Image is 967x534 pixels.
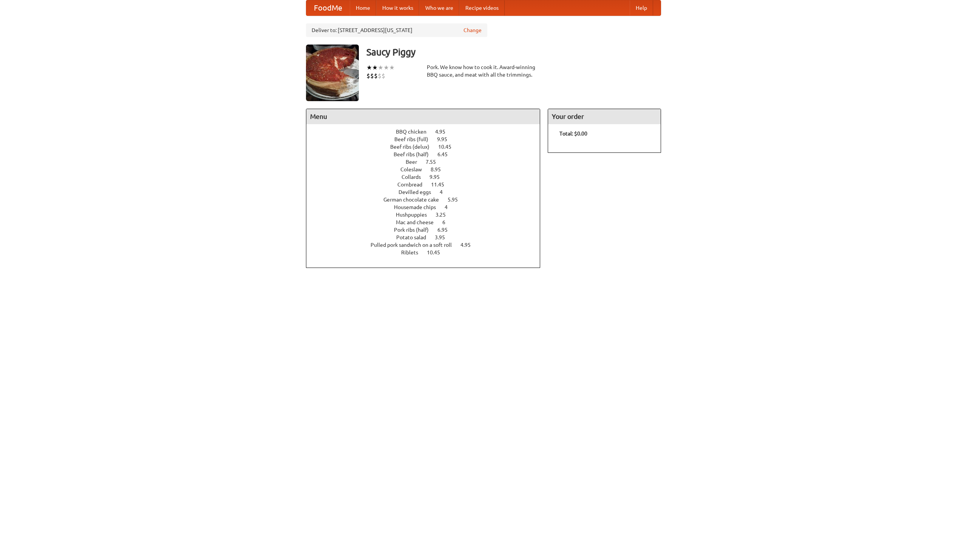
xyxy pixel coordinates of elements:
li: ★ [389,63,395,72]
li: ★ [383,63,389,72]
span: 8.95 [431,166,448,172]
a: Beef ribs (half) 6.45 [394,151,462,157]
h4: Menu [306,109,540,124]
b: Total: $0.00 [559,131,587,137]
span: 6 [442,219,453,225]
span: 9.95 [429,174,447,180]
a: Beef ribs (delux) 10.45 [390,144,465,150]
a: Who we are [419,0,459,15]
a: Hushpuppies 3.25 [396,212,460,218]
span: Collards [402,174,428,180]
li: ★ [378,63,383,72]
a: Recipe videos [459,0,505,15]
span: Devilled eggs [399,189,439,195]
span: Beef ribs (delux) [390,144,437,150]
a: FoodMe [306,0,350,15]
span: Cornbread [397,182,430,188]
a: German chocolate cake 5.95 [383,197,472,203]
span: 4 [445,204,455,210]
h3: Saucy Piggy [366,45,661,60]
a: Riblets 10.45 [401,249,454,255]
a: Coleslaw 8.95 [400,166,455,172]
li: $ [382,72,385,80]
span: 6.45 [437,151,455,157]
a: Devilled eggs 4 [399,189,457,195]
li: ★ [372,63,378,72]
span: 11.45 [431,182,452,188]
a: Potato salad 3.95 [396,234,459,240]
span: Potato salad [396,234,434,240]
li: $ [370,72,374,80]
span: 7.55 [426,159,443,165]
a: How it works [376,0,419,15]
a: Home [350,0,376,15]
span: German chocolate cake [383,197,446,203]
a: Change [463,26,482,34]
span: Mac and cheese [396,219,441,225]
span: Coleslaw [400,166,429,172]
a: Housemade chips 4 [394,204,462,210]
span: Riblets [401,249,426,255]
a: Help [630,0,653,15]
span: 9.95 [437,136,455,142]
a: Pork ribs (half) 6.95 [394,227,462,233]
span: 4 [440,189,450,195]
span: 4.95 [435,129,453,135]
span: 10.45 [438,144,459,150]
a: Mac and cheese 6 [396,219,459,225]
a: Beef ribs (full) 9.95 [394,136,461,142]
div: Deliver to: [STREET_ADDRESS][US_STATE] [306,23,487,37]
span: 3.25 [436,212,453,218]
li: $ [374,72,378,80]
span: 4.95 [460,242,478,248]
span: 10.45 [427,249,448,255]
a: Cornbread 11.45 [397,182,458,188]
div: Pork. We know how to cook it. Award-winning BBQ sauce, and meat with all the trimmings. [427,63,540,78]
span: Pulled pork sandwich on a soft roll [371,242,459,248]
a: Collards 9.95 [402,174,454,180]
a: Beer 7.55 [406,159,450,165]
span: Housemade chips [394,204,443,210]
img: angular.jpg [306,45,359,101]
span: 3.95 [435,234,453,240]
span: 5.95 [448,197,465,203]
li: ★ [366,63,372,72]
span: Hushpuppies [396,212,434,218]
li: $ [366,72,370,80]
span: Beef ribs (full) [394,136,436,142]
span: Beef ribs (half) [394,151,436,157]
span: Beer [406,159,425,165]
span: Pork ribs (half) [394,227,436,233]
h4: Your order [548,109,661,124]
a: BBQ chicken 4.95 [396,129,459,135]
li: $ [378,72,382,80]
span: BBQ chicken [396,129,434,135]
span: 6.95 [437,227,455,233]
a: Pulled pork sandwich on a soft roll 4.95 [371,242,485,248]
